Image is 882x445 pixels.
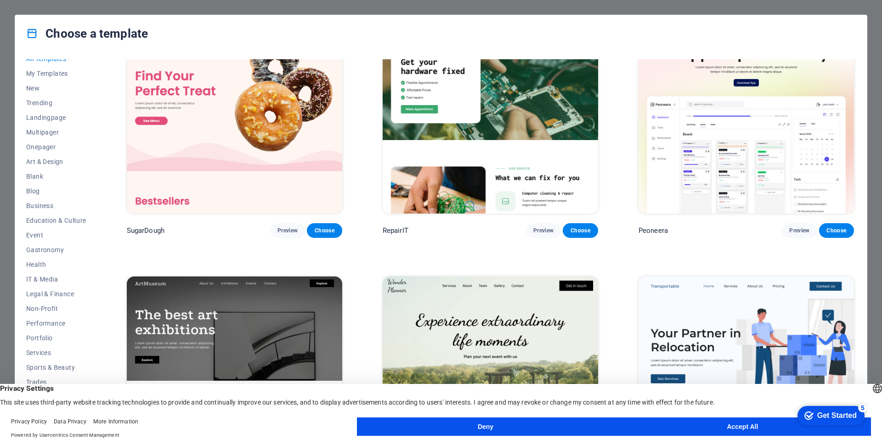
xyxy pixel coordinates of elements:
span: Health [26,261,86,268]
img: SugarDough [127,15,342,214]
button: Preview [526,223,561,238]
span: Sports & Beauty [26,364,86,371]
button: Choose [307,223,342,238]
button: Gastronomy [26,242,86,257]
span: My Templates [26,70,86,77]
div: Get Started [27,10,66,18]
span: Choose [570,227,590,234]
p: RepairIT [383,226,408,235]
button: Non-Profit [26,301,86,316]
button: Trending [26,96,86,110]
img: RepairIT [383,15,598,214]
button: Health [26,257,86,272]
button: Portfolio [26,331,86,345]
button: Blog [26,184,86,198]
span: Preview [277,227,298,234]
span: Education & Culture [26,217,86,224]
button: Trades [26,375,86,389]
span: Legal & Finance [26,290,86,298]
button: Choose [563,223,598,238]
span: Preview [533,227,554,234]
span: Preview [789,227,809,234]
span: Business [26,202,86,209]
span: Event [26,231,86,239]
div: Get Started 5 items remaining, 0% complete [7,5,74,24]
span: Landingpage [26,114,86,121]
button: Multipager [26,125,86,140]
button: Preview [270,223,305,238]
button: Event [26,228,86,242]
span: Trending [26,99,86,107]
button: New [26,81,86,96]
span: Performance [26,320,86,327]
button: Education & Culture [26,213,86,228]
span: IT & Media [26,276,86,283]
span: Services [26,349,86,356]
img: Peoneera [639,15,854,214]
button: IT & Media [26,272,86,287]
button: Blank [26,169,86,184]
button: Services [26,345,86,360]
button: Onepager [26,140,86,154]
div: 5 [68,2,77,11]
span: Blank [26,173,86,180]
span: Gastronomy [26,246,86,253]
span: Portfolio [26,334,86,342]
p: Peoneera [639,226,668,235]
button: Preview [782,223,817,238]
button: My Templates [26,66,86,81]
span: Multipager [26,129,86,136]
span: Choose [826,227,847,234]
span: Choose [314,227,334,234]
p: SugarDough [127,226,164,235]
h4: Choose a template [26,26,148,41]
button: Art & Design [26,154,86,169]
button: Landingpage [26,110,86,125]
span: New [26,84,86,92]
span: Non-Profit [26,305,86,312]
span: Trades [26,378,86,386]
button: Sports & Beauty [26,360,86,375]
button: Choose [819,223,854,238]
button: Legal & Finance [26,287,86,301]
button: Business [26,198,86,213]
span: Blog [26,187,86,195]
span: Onepager [26,143,86,151]
span: Art & Design [26,158,86,165]
button: Performance [26,316,86,331]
